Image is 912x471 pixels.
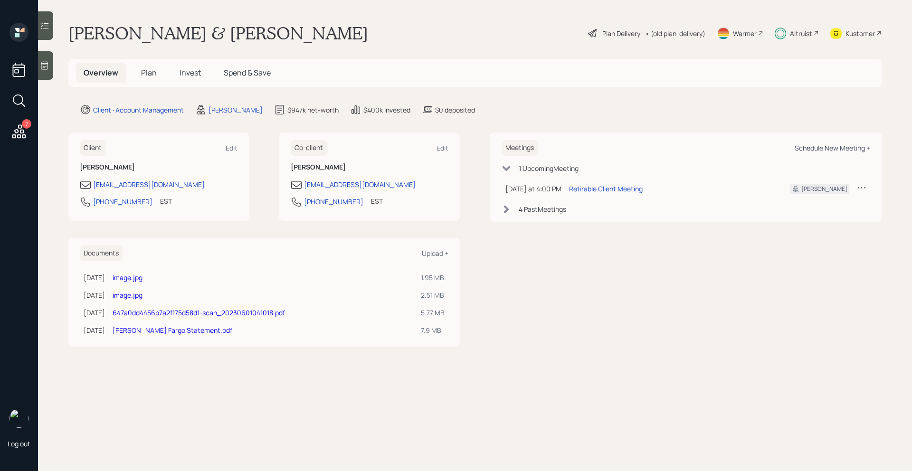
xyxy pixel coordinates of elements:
div: [DATE] at 4:00 PM [505,184,561,194]
span: Plan [141,67,157,78]
div: 5.77 MB [421,308,445,318]
div: Log out [8,439,30,448]
span: Invest [180,67,201,78]
div: Warmer [733,28,757,38]
div: Retirable Client Meeting [569,184,643,194]
div: 7.9 MB [421,325,445,335]
div: Altruist [790,28,812,38]
a: [PERSON_NAME] Fargo Statement.pdf [113,326,232,335]
div: [PERSON_NAME] [801,185,847,193]
div: Edit [437,143,448,152]
div: Kustomer [845,28,875,38]
div: [DATE] [84,290,105,300]
div: [PERSON_NAME] [209,105,263,115]
a: 647a0dd4456b7a2f175d58d1-scan_20230601041018.pdf [113,308,285,317]
span: Spend & Save [224,67,271,78]
div: [EMAIL_ADDRESS][DOMAIN_NAME] [304,179,416,189]
img: michael-russo-headshot.png [9,409,28,428]
div: Plan Delivery [602,28,640,38]
h6: Meetings [502,140,538,156]
div: Client · Account Management [93,105,184,115]
div: [DATE] [84,308,105,318]
div: EST [371,196,383,206]
a: image.jpg [113,291,142,300]
h6: Documents [80,245,123,261]
div: [EMAIL_ADDRESS][DOMAIN_NAME] [93,179,205,189]
h6: Client [80,140,105,156]
div: • (old plan-delivery) [645,28,705,38]
div: [DATE] [84,325,105,335]
div: EST [160,196,172,206]
div: 1 Upcoming Meeting [519,163,579,173]
span: Overview [84,67,118,78]
h1: [PERSON_NAME] & [PERSON_NAME] [68,23,368,44]
div: $947k net-worth [287,105,339,115]
div: $400k invested [363,105,410,115]
h6: [PERSON_NAME] [291,163,448,171]
a: image.jpg [113,273,142,282]
div: Upload + [422,249,448,258]
div: Schedule New Meeting + [795,143,870,152]
div: [PHONE_NUMBER] [304,197,363,207]
div: [DATE] [84,273,105,283]
div: 2.51 MB [421,290,445,300]
div: $0 deposited [435,105,475,115]
div: [PHONE_NUMBER] [93,197,152,207]
div: 7 [22,119,31,129]
div: Edit [226,143,237,152]
h6: [PERSON_NAME] [80,163,237,171]
div: 4 Past Meeting s [519,204,566,214]
h6: Co-client [291,140,327,156]
div: 1.95 MB [421,273,445,283]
